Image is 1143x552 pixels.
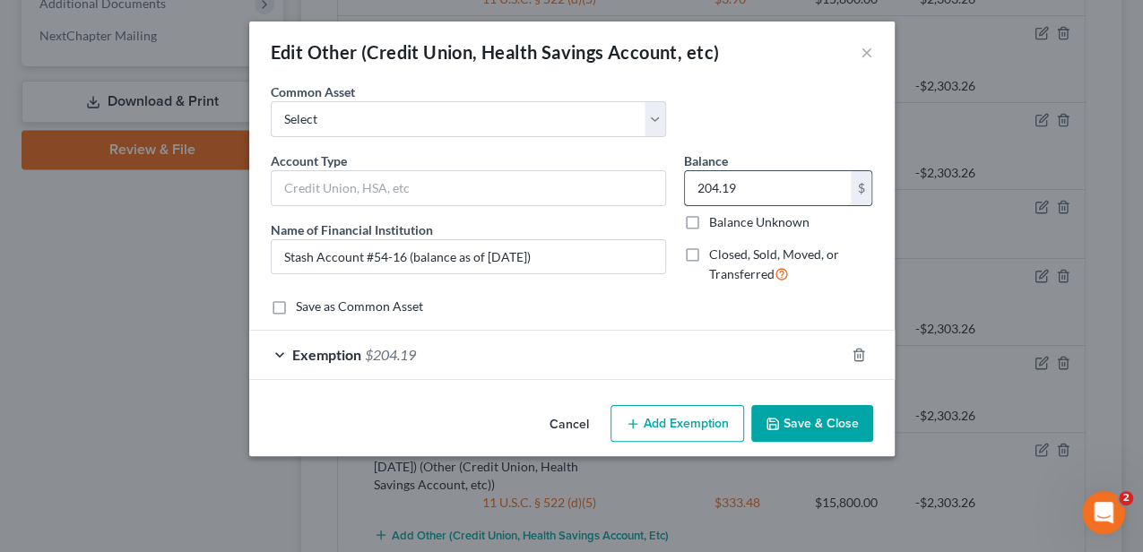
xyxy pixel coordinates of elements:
label: Common Asset [271,82,355,101]
button: Cancel [535,407,603,443]
label: Save as Common Asset [296,298,423,315]
span: Closed, Sold, Moved, or Transferred [709,246,839,281]
label: Balance [684,151,728,170]
button: × [861,41,873,63]
div: $ [851,171,872,205]
iframe: Intercom live chat [1082,491,1125,534]
label: Balance Unknown [709,213,810,231]
input: 0.00 [685,171,851,205]
span: Name of Financial Institution [271,222,433,237]
span: 2 [1119,491,1133,505]
input: Credit Union, HSA, etc [272,171,665,205]
span: Exemption [292,346,361,363]
input: Enter name... [272,240,665,274]
label: Account Type [271,151,347,170]
div: Edit Other (Credit Union, Health Savings Account, etc) [271,39,720,65]
button: Add Exemption [610,405,744,443]
button: Save & Close [751,405,873,443]
span: $204.19 [365,346,416,363]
